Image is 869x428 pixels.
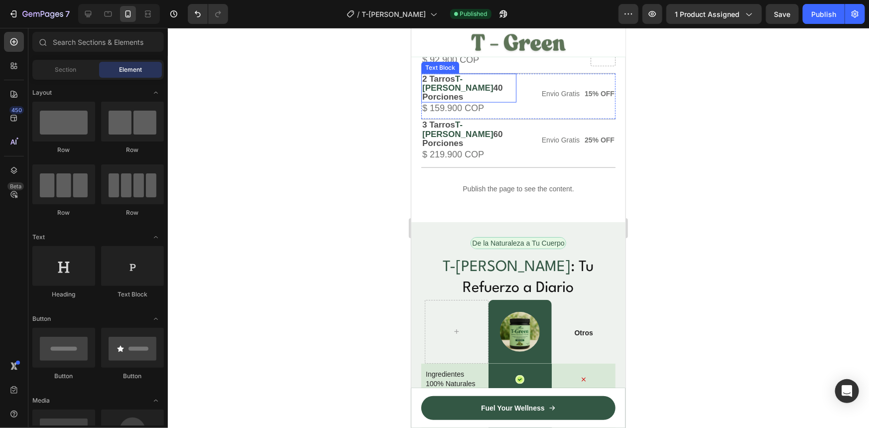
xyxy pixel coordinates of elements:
span: 1 product assigned [675,9,740,19]
div: Publish [811,9,836,19]
span: Element [119,65,142,74]
div: Button [32,372,95,381]
span: Toggle open [148,393,164,409]
div: Row [32,208,95,217]
span: Toggle open [148,229,164,245]
button: 7 [4,4,74,24]
div: Row [101,145,164,154]
div: Open Intercom Messenger [835,379,859,403]
span: Published [460,9,488,18]
span: / [358,9,360,19]
span: Toggle open [148,85,164,101]
span: Button [32,314,51,323]
div: Beta [7,182,24,190]
span: Save [774,10,791,18]
div: Button [101,372,164,381]
iframe: Design area [411,28,625,428]
span: Layout [32,88,52,97]
div: Row [101,208,164,217]
span: Text [32,233,45,242]
div: Undo/Redo [188,4,228,24]
span: Toggle open [148,311,164,327]
span: T-[PERSON_NAME] [362,9,426,19]
div: Row [32,145,95,154]
input: Search Sections & Elements [32,32,164,52]
div: Heading [32,290,95,299]
div: Text Block [101,290,164,299]
div: 450 [9,106,24,114]
button: Publish [803,4,845,24]
button: 1 product assigned [666,4,762,24]
span: Section [55,65,77,74]
p: 7 [65,8,70,20]
button: Save [766,4,799,24]
span: Media [32,396,50,405]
